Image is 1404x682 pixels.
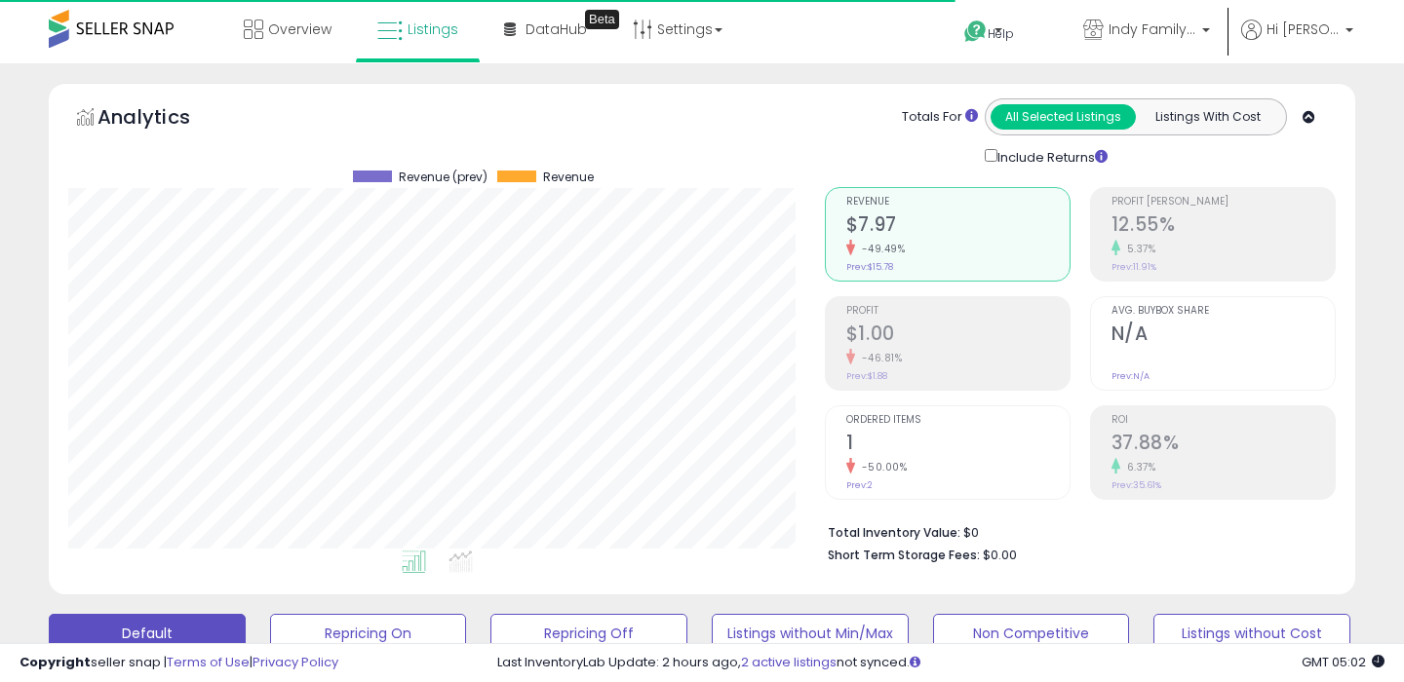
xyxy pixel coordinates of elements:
li: $0 [828,519,1321,543]
small: 6.37% [1120,460,1156,474]
div: Tooltip anchor [585,10,619,29]
div: Totals For [902,108,978,127]
small: -49.49% [855,242,906,256]
span: Profit [846,306,1070,317]
h2: N/A [1111,322,1335,349]
span: ROI [1111,415,1335,426]
small: Prev: 35.61% [1111,479,1161,491]
span: Revenue [846,197,1070,208]
button: Listings With Cost [1135,104,1280,130]
button: Non Competitive [933,614,1130,653]
h2: 37.88% [1111,432,1335,458]
span: Ordered Items [846,415,1070,426]
span: 2025-09-16 05:02 GMT [1302,653,1384,671]
button: Listings without Cost [1153,614,1350,653]
span: DataHub [526,19,587,39]
button: Repricing On [270,614,467,653]
div: seller snap | | [19,654,338,672]
b: Total Inventory Value: [828,524,960,541]
h5: Analytics [97,103,228,135]
button: Listings without Min/Max [712,614,909,653]
span: $0.00 [983,546,1017,564]
i: Get Help [963,19,988,44]
span: Profit [PERSON_NAME] [1111,197,1335,208]
button: Default [49,614,246,653]
h2: $1.00 [846,322,1070,349]
a: 2 active listings [741,653,837,671]
span: Avg. Buybox Share [1111,306,1335,317]
small: -50.00% [855,460,908,474]
span: Indy Family Discount [1109,19,1196,39]
small: Prev: $15.78 [846,261,893,273]
span: Overview [268,19,331,39]
small: Prev: 2 [846,479,873,491]
small: Prev: $1.88 [846,370,887,382]
h2: 12.55% [1111,213,1335,240]
a: Terms of Use [167,653,250,671]
small: -46.81% [855,351,903,365]
div: Last InventoryLab Update: 2 hours ago, not synced. [497,654,1384,672]
span: Revenue (prev) [399,170,487,184]
small: 5.37% [1120,242,1156,256]
span: Revenue [543,170,594,184]
h2: $7.97 [846,213,1070,240]
h2: 1 [846,432,1070,458]
span: Listings [408,19,458,39]
strong: Copyright [19,653,91,671]
small: Prev: 11.91% [1111,261,1156,273]
div: Include Returns [970,145,1131,168]
small: Prev: N/A [1111,370,1150,382]
button: All Selected Listings [991,104,1136,130]
b: Short Term Storage Fees: [828,547,980,563]
span: Help [988,25,1014,42]
span: Hi [PERSON_NAME] [1267,19,1340,39]
a: Privacy Policy [253,653,338,671]
a: Hi [PERSON_NAME] [1241,19,1353,63]
a: Help [949,5,1052,63]
button: Repricing Off [490,614,687,653]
